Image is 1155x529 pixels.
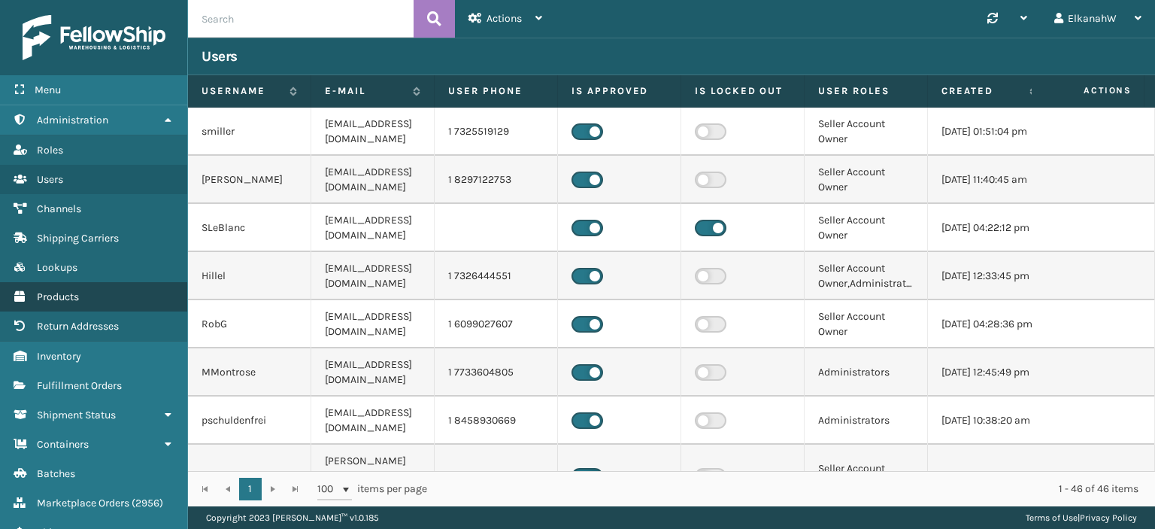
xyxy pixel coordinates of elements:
a: 1 [239,478,262,500]
td: Administrators [805,397,928,445]
td: [PERSON_NAME] [188,445,311,508]
span: Users [37,173,63,186]
td: [DATE] 12:45:49 pm [928,348,1051,397]
td: [DATE] 04:28:36 pm [928,300,1051,348]
label: Created [941,84,1022,98]
span: Shipping Carriers [37,232,119,245]
span: Fulfillment Orders [37,379,122,392]
td: [DATE] 09:16:26 am [928,445,1051,508]
span: 100 [317,482,340,497]
label: Is Locked Out [695,84,790,98]
label: Username [202,84,282,98]
td: pschuldenfrei [188,397,311,445]
span: Products [37,290,79,303]
td: 1 6099027607 [435,300,558,348]
span: Roles [37,144,63,157]
span: Shipment Status [37,409,116,421]
span: Actions [1036,78,1141,103]
td: [DATE] 04:22:12 pm [928,204,1051,252]
span: Marketplace Orders [37,497,129,509]
td: [EMAIL_ADDRESS][DOMAIN_NAME] [311,348,435,397]
td: [EMAIL_ADDRESS][DOMAIN_NAME] [311,204,435,252]
td: 1 18096075557 [435,445,558,508]
span: Menu [35,84,61,96]
span: Batches [37,467,75,480]
span: Actions [487,12,522,25]
label: Is Approved [571,84,667,98]
div: 1 - 46 of 46 items [448,482,1138,497]
td: 1 7733604805 [435,348,558,397]
td: Seller Account Owner [805,445,928,508]
td: [DATE] 10:38:20 am [928,397,1051,445]
span: items per page [317,478,427,500]
td: [DATE] 01:51:04 pm [928,108,1051,156]
span: Administration [37,114,108,126]
td: Seller Account Owner [805,204,928,252]
td: Seller Account Owner [805,156,928,204]
td: [EMAIL_ADDRESS][DOMAIN_NAME] [311,397,435,445]
span: Containers [37,438,89,451]
td: MMontrose [188,348,311,397]
td: [EMAIL_ADDRESS][DOMAIN_NAME] [311,300,435,348]
div: | [1026,506,1137,529]
td: Administrators [805,348,928,397]
span: Channels [37,202,81,215]
td: SLeBlanc [188,204,311,252]
td: Seller Account Owner [805,300,928,348]
a: Privacy Policy [1080,512,1137,523]
td: [EMAIL_ADDRESS][DOMAIN_NAME] [311,156,435,204]
td: Seller Account Owner,Administrators [805,252,928,300]
td: RobG [188,300,311,348]
td: [DATE] 12:33:45 pm [928,252,1051,300]
a: Terms of Use [1026,512,1078,523]
td: 1 8297122753 [435,156,558,204]
span: Inventory [37,350,81,363]
td: [EMAIL_ADDRESS][DOMAIN_NAME] [311,108,435,156]
span: ( 2956 ) [132,497,163,509]
img: logo [23,15,165,60]
td: 1 7326444551 [435,252,558,300]
p: Copyright 2023 [PERSON_NAME]™ v 1.0.185 [206,506,379,529]
td: [DATE] 11:40:45 am [928,156,1051,204]
td: [EMAIL_ADDRESS][DOMAIN_NAME] [311,252,435,300]
h3: Users [202,47,238,65]
label: User Roles [818,84,914,98]
td: Hillel [188,252,311,300]
td: smiller [188,108,311,156]
td: Seller Account Owner [805,108,928,156]
span: Lookups [37,261,77,274]
td: 1 8458930669 [435,397,558,445]
span: Return Addresses [37,320,119,333]
td: 1 7325519129 [435,108,558,156]
td: [PERSON_NAME] [188,156,311,204]
label: User phone [448,84,544,98]
td: [PERSON_NAME][EMAIL_ADDRESS][DOMAIN_NAME] [311,445,435,508]
label: E-mail [325,84,405,98]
